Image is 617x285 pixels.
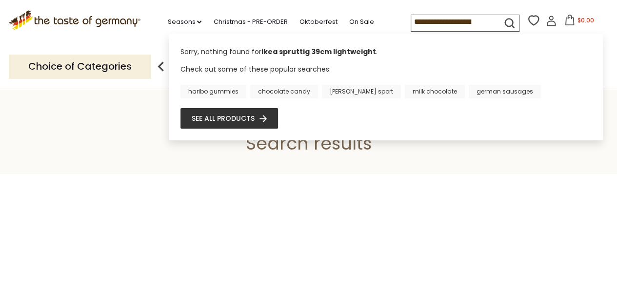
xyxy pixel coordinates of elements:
a: milk chocolate [405,85,465,98]
a: See all products [192,113,267,124]
a: Oktoberfest [299,17,337,27]
b: ikea spruttig 39cm lightweight [261,47,376,57]
div: Sorry, nothing found for . [180,47,591,64]
img: previous arrow [151,57,171,76]
a: [PERSON_NAME] sport [322,85,401,98]
a: german sausages [469,85,541,98]
a: chocolate candy [250,85,318,98]
a: Christmas - PRE-ORDER [213,17,287,27]
a: On Sale [349,17,374,27]
p: Choice of Categories [9,55,151,78]
div: Check out some of these popular searches: [180,64,591,98]
button: $0.00 [558,15,600,29]
a: Seasons [167,17,201,27]
h1: Search results [30,133,587,154]
a: haribo gummies [180,85,246,98]
div: Instant Search Results [169,34,603,140]
span: $0.00 [577,16,594,24]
